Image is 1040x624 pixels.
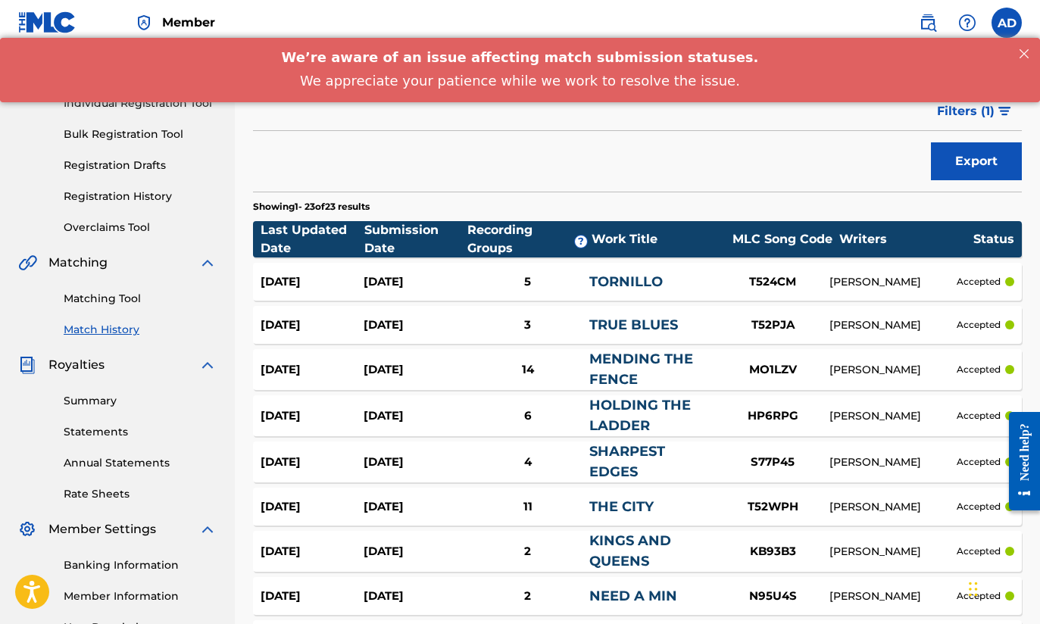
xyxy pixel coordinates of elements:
[364,543,467,560] div: [DATE]
[829,499,957,515] div: [PERSON_NAME]
[364,361,467,379] div: [DATE]
[261,317,364,334] div: [DATE]
[364,273,467,291] div: [DATE]
[261,407,364,425] div: [DATE]
[48,356,105,374] span: Royalties
[467,221,592,257] div: Recording Groups
[592,230,726,248] div: Work Title
[18,254,37,272] img: Matching
[466,407,589,425] div: 6
[64,95,217,111] a: Individual Registration Tool
[589,498,654,515] a: THE CITY
[589,532,671,569] a: KINGS AND QUEENS
[64,220,217,236] a: Overclaims Tool
[937,102,995,120] span: Filters ( 1 )
[726,230,839,248] div: MLC Song Code
[969,566,978,612] div: Drag
[913,8,943,38] a: Public Search
[364,588,467,605] div: [DATE]
[589,351,693,388] a: MENDING THE FENCE
[261,588,364,605] div: [DATE]
[589,588,677,604] a: NEED A MIN
[957,409,1001,423] p: accepted
[716,588,829,605] div: N95U4S
[364,317,467,334] div: [DATE]
[64,126,217,142] a: Bulk Registration Tool
[957,589,1001,603] p: accepted
[589,317,678,333] a: TRUE BLUES
[282,11,759,27] span: We’re aware of an issue affecting match submission statuses.
[919,14,937,32] img: search
[716,407,829,425] div: HP6RPG
[466,454,589,471] div: 4
[18,356,36,374] img: Royalties
[261,543,364,560] div: [DATE]
[957,275,1001,289] p: accepted
[957,455,1001,469] p: accepted
[48,520,156,538] span: Member Settings
[829,274,957,290] div: [PERSON_NAME]
[18,520,36,538] img: Member Settings
[364,407,467,425] div: [DATE]
[300,35,740,51] span: We appreciate your patience while we work to resolve the issue.
[135,14,153,32] img: Top Rightsholder
[992,8,1022,38] div: User Menu
[716,498,829,516] div: T52WPH
[261,221,364,257] div: Last Updated Date
[575,236,587,248] span: ?
[64,393,217,409] a: Summary
[364,221,468,257] div: Submission Date
[64,322,217,338] a: Match History
[261,361,364,379] div: [DATE]
[958,14,976,32] img: help
[957,363,1001,376] p: accepted
[466,361,589,379] div: 14
[829,454,957,470] div: [PERSON_NAME]
[466,273,589,291] div: 5
[952,8,982,38] div: Help
[253,200,370,214] p: Showing 1 - 23 of 23 results
[64,291,217,307] a: Matching Tool
[261,498,364,516] div: [DATE]
[716,361,829,379] div: MO1LZV
[964,551,1040,624] iframe: Chat Widget
[589,273,663,290] a: TORNILLO
[928,92,1022,130] button: Filters (1)
[931,142,1022,180] button: Export
[198,520,217,538] img: expand
[716,317,829,334] div: T52PJA
[64,189,217,204] a: Registration History
[261,273,364,291] div: [DATE]
[198,356,217,374] img: expand
[48,254,108,272] span: Matching
[64,588,217,604] a: Member Information
[64,486,217,502] a: Rate Sheets
[162,14,215,31] span: Member
[973,230,1014,248] div: Status
[198,254,217,272] img: expand
[829,408,957,424] div: [PERSON_NAME]
[957,544,1001,558] p: accepted
[466,543,589,560] div: 2
[466,588,589,605] div: 2
[64,424,217,440] a: Statements
[716,454,829,471] div: S77P45
[957,318,1001,332] p: accepted
[589,443,665,480] a: SHARPEST EDGES
[998,399,1040,524] iframe: Resource Center
[64,158,217,173] a: Registration Drafts
[998,107,1011,116] img: filter
[466,498,589,516] div: 11
[829,588,957,604] div: [PERSON_NAME]
[364,454,467,471] div: [DATE]
[829,362,957,378] div: [PERSON_NAME]
[261,454,364,471] div: [DATE]
[589,397,691,434] a: HOLDING THE LADDER
[716,543,829,560] div: KB93B3
[829,317,957,333] div: [PERSON_NAME]
[716,273,829,291] div: T524CM
[64,455,217,471] a: Annual Statements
